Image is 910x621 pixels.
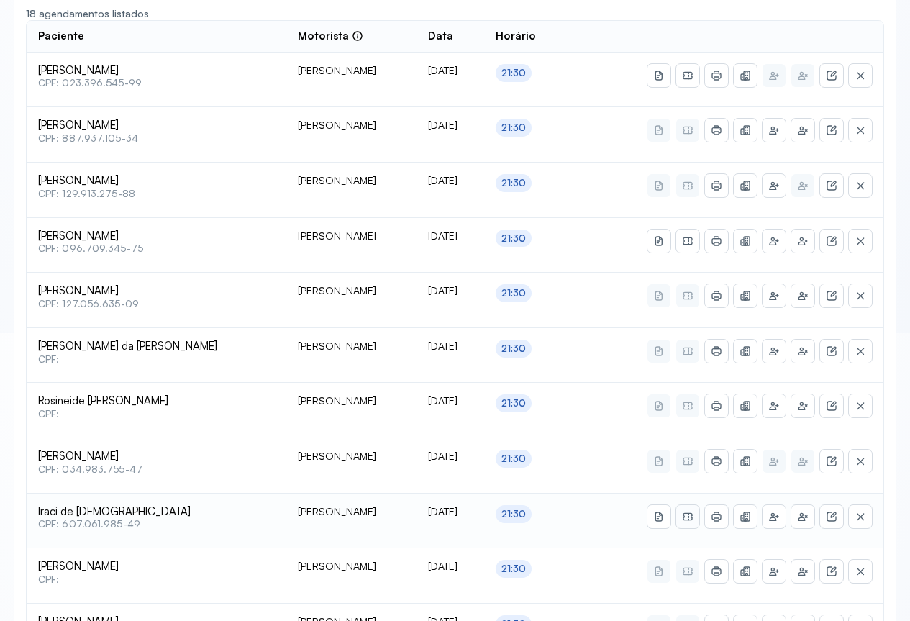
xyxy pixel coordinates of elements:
[38,64,275,78] span: [PERSON_NAME]
[298,560,405,573] div: [PERSON_NAME]
[298,30,363,43] div: Motorista
[428,284,473,297] div: [DATE]
[428,560,473,573] div: [DATE]
[38,408,275,420] span: CPF:
[501,563,527,575] div: 21:30
[501,343,527,355] div: 21:30
[298,284,405,297] div: [PERSON_NAME]
[298,394,405,407] div: [PERSON_NAME]
[38,298,275,310] span: CPF: 127.056.635-09
[298,340,405,353] div: [PERSON_NAME]
[38,77,275,89] span: CPF: 023.396.545-99
[298,450,405,463] div: [PERSON_NAME]
[38,119,275,132] span: [PERSON_NAME]
[38,188,275,200] span: CPF: 129.913.275-88
[501,287,527,299] div: 21:30
[38,353,275,366] span: CPF:
[428,505,473,518] div: [DATE]
[38,242,275,255] span: CPF: 096.709.345-75
[501,232,527,245] div: 21:30
[298,119,405,132] div: [PERSON_NAME]
[496,30,536,43] span: Horário
[38,174,275,188] span: [PERSON_NAME]
[428,230,473,242] div: [DATE]
[501,122,527,134] div: 21:30
[501,508,527,520] div: 21:30
[428,340,473,353] div: [DATE]
[38,518,275,530] span: CPF: 607.061.985-49
[38,340,275,353] span: [PERSON_NAME] da [PERSON_NAME]
[298,230,405,242] div: [PERSON_NAME]
[38,284,275,298] span: [PERSON_NAME]
[501,397,527,409] div: 21:30
[38,30,84,43] span: Paciente
[428,64,473,77] div: [DATE]
[38,560,275,574] span: [PERSON_NAME]
[38,230,275,243] span: [PERSON_NAME]
[428,30,453,43] span: Data
[38,394,275,408] span: Rosineide [PERSON_NAME]
[26,7,884,20] div: 18 agendamentos listados
[428,394,473,407] div: [DATE]
[298,174,405,187] div: [PERSON_NAME]
[501,177,527,189] div: 21:30
[38,463,275,476] span: CPF: 034.983.755-47
[298,64,405,77] div: [PERSON_NAME]
[501,453,527,465] div: 21:30
[38,574,275,586] span: CPF:
[38,450,275,463] span: [PERSON_NAME]
[298,505,405,518] div: [PERSON_NAME]
[428,450,473,463] div: [DATE]
[428,119,473,132] div: [DATE]
[38,132,275,145] span: CPF: 887.937.105-34
[428,174,473,187] div: [DATE]
[38,505,275,519] span: Iraci de [DEMOGRAPHIC_DATA]
[501,67,527,79] div: 21:30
